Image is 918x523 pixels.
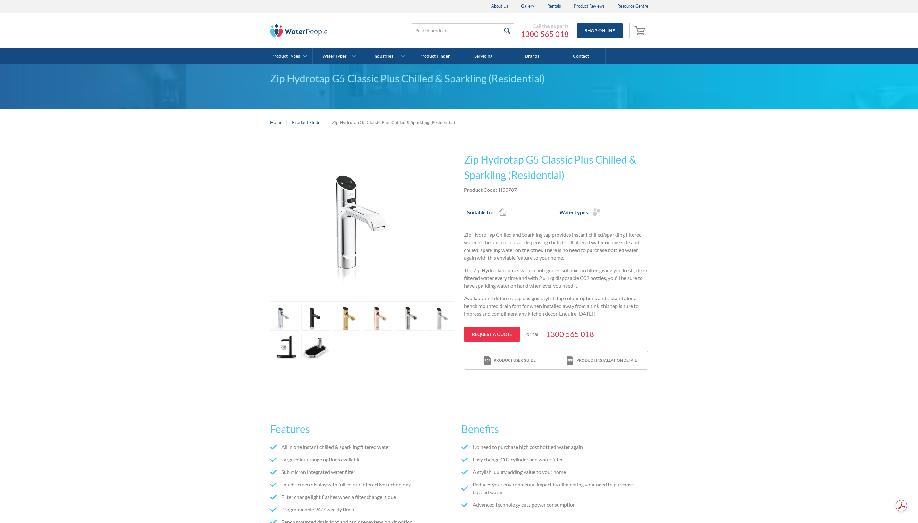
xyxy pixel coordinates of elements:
a: 1300 565 018 [546,328,594,340]
div: H55787 [499,186,517,194]
h2: Features [270,421,457,437]
a: Water Types [313,48,361,64]
a: Home [270,119,282,126]
a: print iconProduct user guide [464,351,556,370]
img: Zip Hydrotap G5 Classic Plus Chilled & Sparkling (Residential) [299,146,426,301]
li: Advanced technology cuts power consumption [461,501,648,509]
a: Product Finder [292,119,322,126]
img: The Water People [270,24,328,37]
li: No need to purchase high cost bottled water again [461,443,648,451]
div: | [326,118,329,126]
div: Zip Hydrotap G5 Classic Plus Chilled & Sparkling (Residential) [332,119,455,126]
a: open lightbox [270,334,298,359]
div: Product Types [271,54,300,59]
a: Product Types [264,48,312,64]
a: open lightbox [333,305,361,331]
img: print icon [567,356,573,365]
a: open lightbox [301,334,329,359]
div: Water Types [322,54,347,59]
div: Product installation detail [576,358,637,363]
a: open lightbox [270,146,454,302]
a: Industries [361,48,410,64]
a: Contact [557,48,606,64]
img: shopping cart [634,25,647,36]
h2: Benefits [461,421,648,437]
a: Open cart [633,23,648,38]
h1: Zip Hydrotap G5 Classic Plus Chilled & Sparkling (Residential) [464,152,648,183]
a: Shop Online [577,23,623,38]
a: print iconProduct installation detail [556,351,648,370]
li: Touch screen display with full colour interactive technology [270,481,457,488]
li: Easy change C02 cylinder and water filter [461,456,648,463]
li: Sub micron integrated water filter [270,468,457,476]
img: print icon [484,356,491,365]
li: All in one instant chilled & sparkling filtered water [270,443,457,451]
a: open lightbox [301,305,329,331]
div: Industries [373,54,393,59]
div: | [285,118,289,126]
li: Reduces your environmental impact by eliminating your need to purchase bottled water [461,481,648,496]
a: open lightbox [426,305,454,331]
li: Filter change light flashes when a filter change is due [270,493,457,501]
p: The Zip Hydro Tap comes with an integrated sub micron filter, giving you fresh, clean, filtered w... [464,266,648,290]
p: or call [526,330,540,338]
input: Search products [412,23,514,38]
div: Product user guide [494,358,536,363]
li: A stylish luxury adding value to your home [461,468,648,476]
p: Zip Hydro Tap Chilled and Sparkling tap provides instant chilled/sparkling filtered water at the ... [464,231,648,262]
a: Request a quote [464,327,520,342]
strong: Product Code: [464,187,497,193]
a: Product Finder [410,48,459,64]
h2: Suitable for: [467,208,495,216]
a: Servicing [459,48,508,64]
a: open lightbox [364,305,392,331]
li: Programmable 24/7 weekly timer [270,506,457,513]
div: Zip Hydrotap G5 Classic Plus Chilled & Sparkling (Residential) [270,71,648,86]
a: 1300 565 018 [521,29,569,39]
li: Large colour range options available [270,456,457,463]
p: Available in 4 different tap designs, stylish tap colour options and a stand alone bench mounted ... [464,294,648,317]
a: Brands [508,48,557,64]
a: open lightbox [395,305,423,331]
div: Call the experts [521,23,569,29]
h2: Water types: [559,208,589,216]
a: open lightbox [270,305,298,331]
